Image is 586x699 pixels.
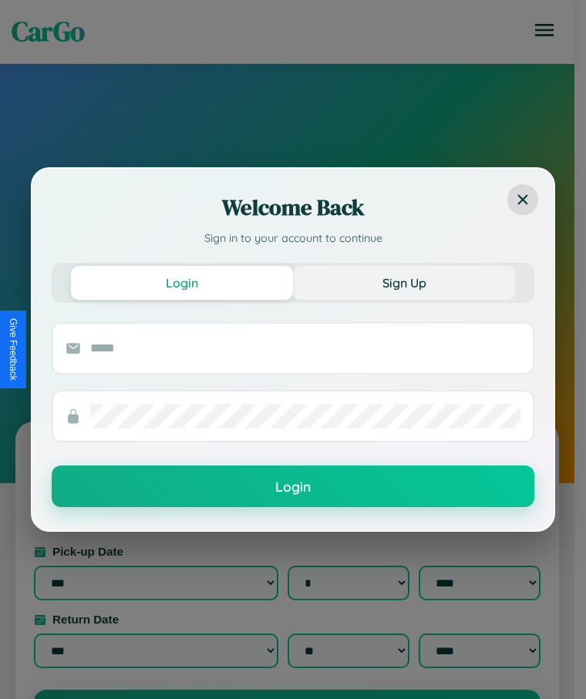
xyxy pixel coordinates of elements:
button: Login [52,465,534,507]
button: Login [71,266,293,300]
h2: Welcome Back [52,192,534,223]
button: Sign Up [293,266,515,300]
div: Give Feedback [8,318,19,381]
p: Sign in to your account to continue [52,230,534,247]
